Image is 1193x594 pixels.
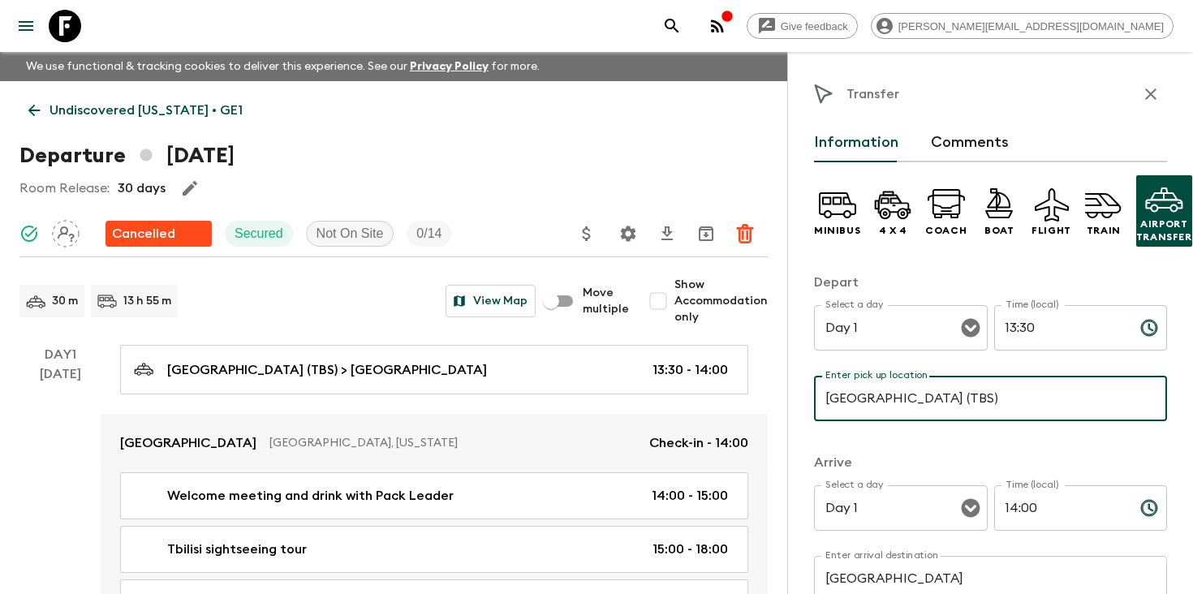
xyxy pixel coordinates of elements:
[1006,478,1058,492] label: Time (local)
[652,360,728,380] p: 13:30 - 14:00
[889,20,1173,32] span: [PERSON_NAME][EMAIL_ADDRESS][DOMAIN_NAME]
[612,217,644,250] button: Settings
[814,273,1167,292] p: Depart
[317,224,384,243] p: Not On Site
[167,360,487,380] p: [GEOGRAPHIC_DATA] (TBS) > [GEOGRAPHIC_DATA]
[10,10,42,42] button: menu
[959,316,982,339] button: Open
[19,52,546,81] p: We use functional & tracking cookies to deliver this experience. See our for more.
[19,179,110,198] p: Room Release:
[120,526,748,573] a: Tbilisi sightseeing tour15:00 - 18:00
[167,540,307,559] p: Tbilisi sightseeing tour
[825,549,939,562] label: Enter arrival destination
[52,293,78,309] p: 30 m
[994,305,1127,351] input: hh:mm
[652,486,728,506] p: 14:00 - 15:00
[112,224,175,243] p: Cancelled
[729,217,761,250] button: Delete
[1133,492,1165,524] button: Choose time, selected time is 2:00 PM
[583,285,629,317] span: Move multiple
[825,478,883,492] label: Select a day
[19,345,101,364] p: Day 1
[931,123,1009,162] button: Comments
[651,217,683,250] button: Download CSV
[235,224,283,243] p: Secured
[446,285,536,317] button: View Map
[19,224,39,243] svg: Synced Successfully
[1006,298,1058,312] label: Time (local)
[118,179,166,198] p: 30 days
[772,20,857,32] span: Give feedback
[825,368,928,382] label: Enter pick up location
[1031,224,1071,237] p: Flight
[1133,312,1165,344] button: Choose time, selected time is 1:30 PM
[814,123,898,162] button: Information
[747,13,858,39] a: Give feedback
[50,101,243,120] p: Undiscovered [US_STATE] • GE1
[690,217,722,250] button: Archive (Completed, Cancelled or Unsynced Departures only)
[652,540,728,559] p: 15:00 - 18:00
[674,277,768,325] span: Show Accommodation only
[649,433,748,453] p: Check-in - 14:00
[407,221,451,247] div: Trip Fill
[120,345,748,394] a: [GEOGRAPHIC_DATA] (TBS) > [GEOGRAPHIC_DATA]13:30 - 14:00
[825,298,883,312] label: Select a day
[814,224,860,237] p: Minibus
[1136,217,1192,243] p: Airport Transfer
[994,485,1127,531] input: hh:mm
[416,224,441,243] p: 0 / 14
[269,435,636,451] p: [GEOGRAPHIC_DATA], [US_STATE]
[225,221,293,247] div: Secured
[19,94,252,127] a: Undiscovered [US_STATE] • GE1
[871,13,1174,39] div: [PERSON_NAME][EMAIL_ADDRESS][DOMAIN_NAME]
[959,497,982,519] button: Open
[120,433,256,453] p: [GEOGRAPHIC_DATA]
[120,472,748,519] a: Welcome meeting and drink with Pack Leader14:00 - 15:00
[123,293,171,309] p: 13 h 55 m
[984,224,1014,237] p: Boat
[879,224,907,237] p: 4 x 4
[814,453,1167,472] p: Arrive
[167,486,454,506] p: Welcome meeting and drink with Pack Leader
[106,221,212,247] div: Flash Pack cancellation
[410,61,489,72] a: Privacy Policy
[656,10,688,42] button: search adventures
[925,224,967,237] p: Coach
[306,221,394,247] div: Not On Site
[571,217,603,250] button: Update Price, Early Bird Discount and Costs
[846,84,899,104] p: Transfer
[101,414,768,472] a: [GEOGRAPHIC_DATA][GEOGRAPHIC_DATA], [US_STATE]Check-in - 14:00
[52,225,80,238] span: Assign pack leader
[19,140,235,172] h1: Departure [DATE]
[1087,224,1121,237] p: Train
